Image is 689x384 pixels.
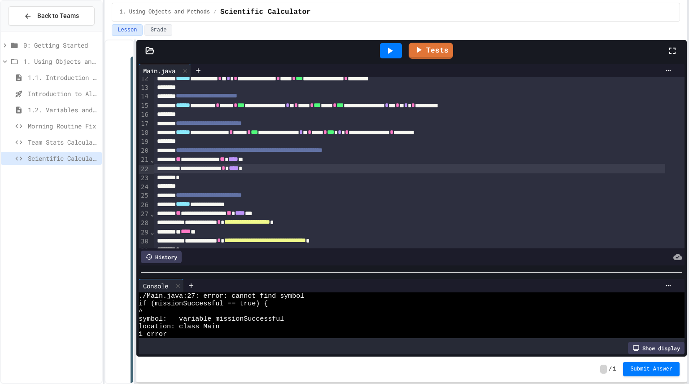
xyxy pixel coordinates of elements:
div: 16 [139,110,150,119]
span: 1.2. Variables and Data Types [28,105,98,115]
span: 0: Getting Started [23,40,98,50]
div: 21 [139,155,150,164]
span: ./Main.java:27: error: cannot find symbol [139,292,304,300]
span: Scientific Calculator [220,7,311,18]
span: symbol: variable missionSuccessful [139,315,284,323]
div: 23 [139,174,150,183]
span: if (missionSuccessful == true) { [139,300,268,308]
span: location: class Main [139,323,219,331]
span: - [600,365,607,374]
div: History [141,251,182,263]
div: 26 [139,201,150,210]
span: Fold line [150,229,154,236]
span: 1.1. Introduction to Algorithms, Programming, and Compilers [28,73,98,82]
div: Main.java [139,64,191,77]
div: Console [139,279,184,292]
span: Introduction to Algorithms, Programming, and Compilers [28,89,98,98]
div: Show display [628,342,685,354]
div: 12 [139,74,150,83]
span: Morning Routine Fix [28,121,98,131]
span: Fold line [150,210,154,217]
div: 24 [139,183,150,192]
a: Tests [409,43,453,59]
button: Grade [144,24,172,36]
button: Lesson [112,24,143,36]
div: 17 [139,119,150,128]
span: Back to Teams [37,11,79,21]
span: 1. Using Objects and Methods [119,9,210,16]
div: 14 [139,92,150,101]
span: 1 [613,366,616,373]
span: ^ [139,308,143,315]
div: 18 [139,128,150,137]
div: 29 [139,228,150,237]
div: 22 [139,165,150,174]
div: 15 [139,102,150,110]
span: Scientific Calculator [28,154,98,163]
span: Fold line [150,156,154,163]
div: 31 [139,246,150,255]
span: / [609,366,612,373]
div: 30 [139,237,150,246]
span: Team Stats Calculator [28,137,98,147]
div: 27 [139,210,150,219]
div: 19 [139,137,150,146]
span: 1 error [139,331,167,338]
div: 20 [139,146,150,155]
button: Back to Teams [8,6,95,26]
div: 28 [139,219,150,228]
div: Console [139,281,173,291]
span: Submit Answer [630,366,672,373]
span: / [214,9,217,16]
div: Main.java [139,66,180,75]
span: 1. Using Objects and Methods [23,57,98,66]
div: 25 [139,191,150,200]
div: 13 [139,84,150,93]
button: Submit Answer [623,362,680,376]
